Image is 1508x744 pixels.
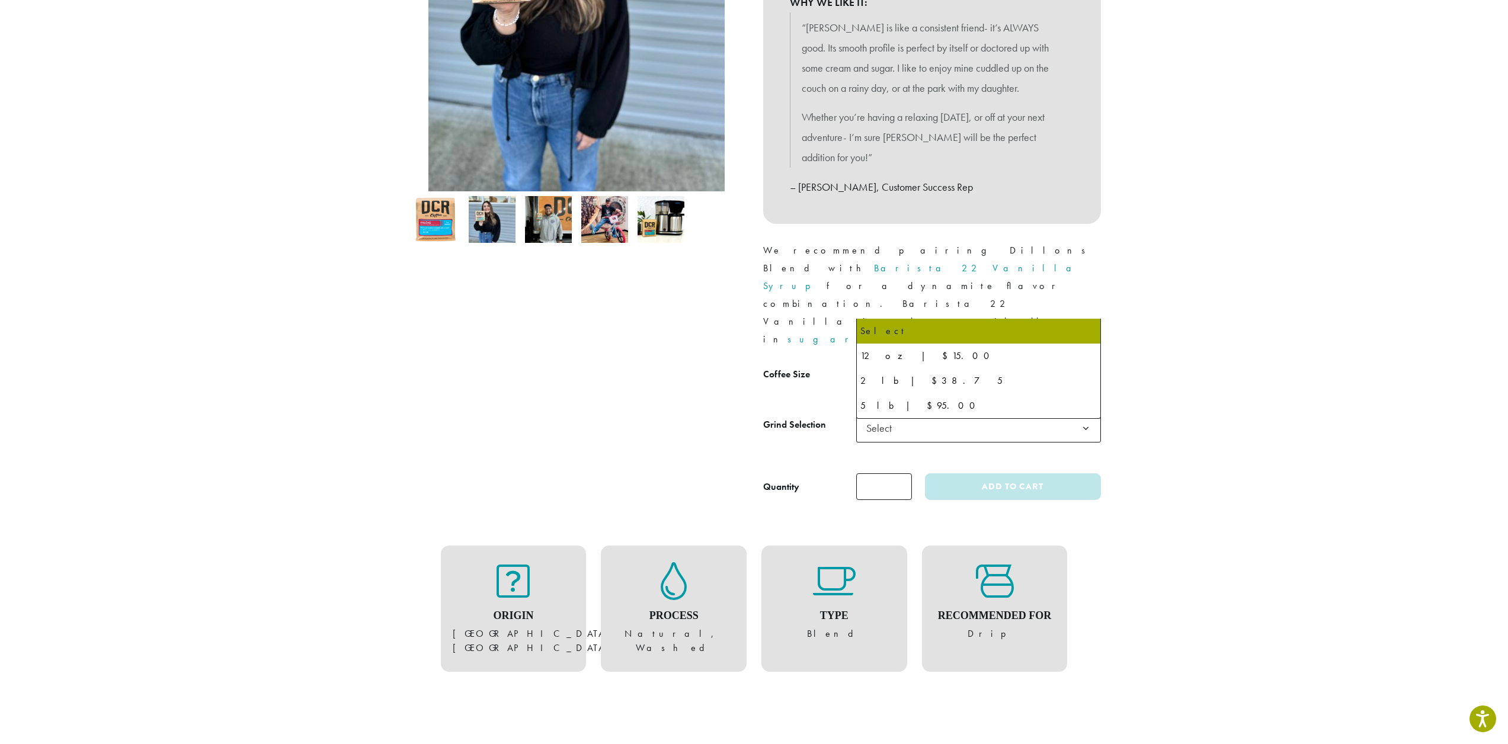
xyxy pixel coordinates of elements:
[856,473,912,500] input: Product quantity
[763,262,1081,292] a: Barista 22 Vanilla Syrup
[857,319,1100,344] li: Select
[763,416,856,434] label: Grind Selection
[787,333,923,345] a: sugar-free
[638,196,684,243] img: Dillons - Image 5
[934,610,1056,623] h4: Recommended For
[469,196,516,243] img: Dillons - Image 2
[763,480,799,494] div: Quantity
[802,18,1062,98] p: “[PERSON_NAME] is like a consistent friend- it’s ALWAYS good. Its smooth profile is perfect by it...
[860,397,1097,415] div: 5 lb | $95.00
[412,196,459,243] img: Dillons
[934,562,1056,642] figure: Drip
[773,610,895,623] h4: Type
[773,562,895,642] figure: Blend
[453,610,575,623] h4: Origin
[802,107,1062,167] p: Whether you’re having a relaxing [DATE], or off at your next adventure- I’m sure [PERSON_NAME] wi...
[763,366,856,383] label: Coffee Size
[453,562,575,656] figure: [GEOGRAPHIC_DATA], [GEOGRAPHIC_DATA]
[860,347,1097,365] div: 12 oz | $15.00
[860,372,1097,390] div: 2 lb | $38.75
[613,562,735,656] figure: Natural, Washed
[790,177,1074,197] p: – [PERSON_NAME], Customer Success Rep
[581,196,628,243] img: David Morris picks Dillons for 2021
[763,242,1101,348] p: We recommend pairing Dillons Blend with for a dynamite flavor combination. Barista 22 Vanilla is ...
[862,416,904,440] span: Select
[613,610,735,623] h4: Process
[925,473,1100,500] button: Add to cart
[856,413,1101,442] span: Select
[525,196,572,243] img: Dillons - Image 3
